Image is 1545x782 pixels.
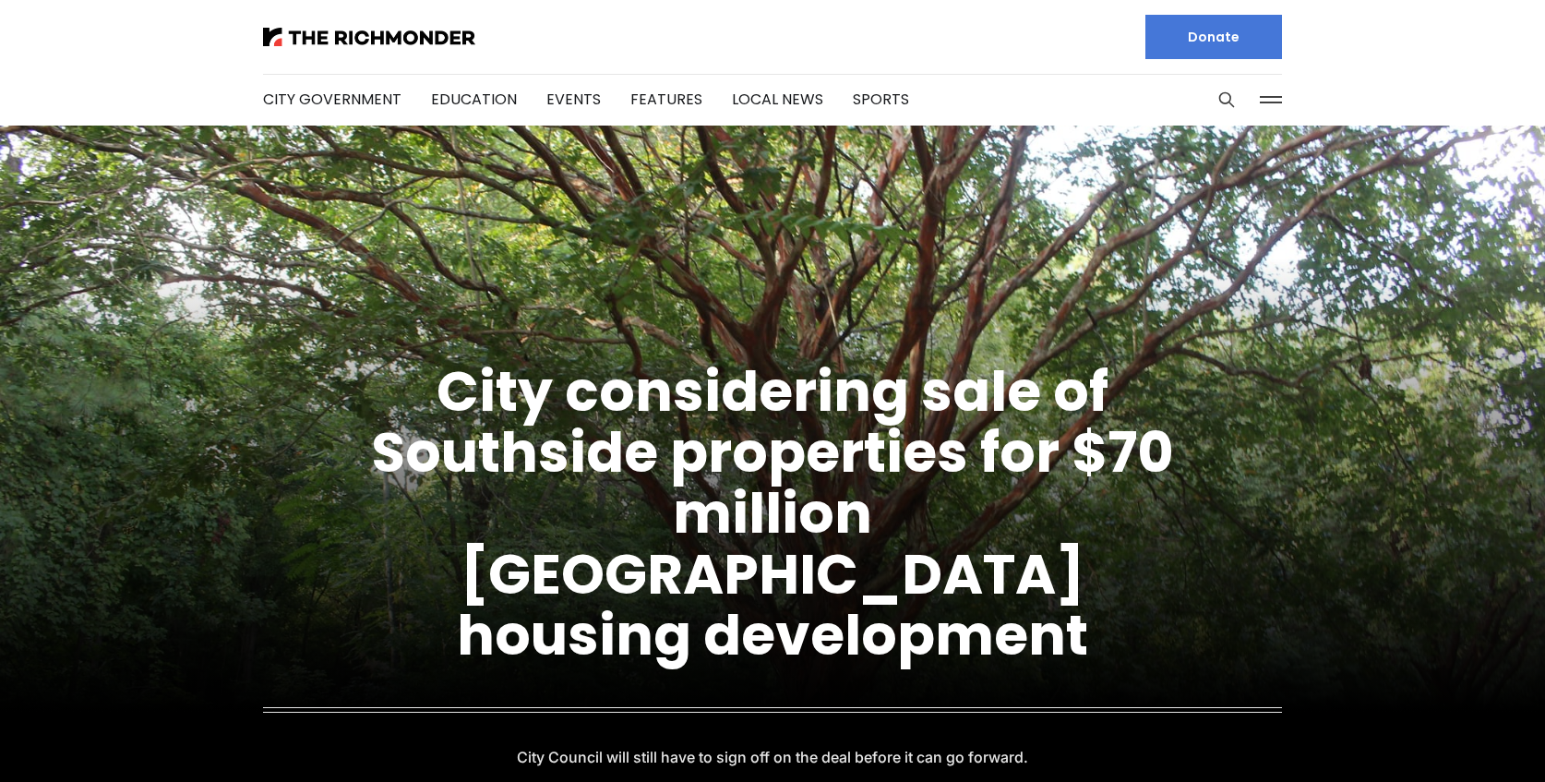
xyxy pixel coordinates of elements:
a: City considering sale of Southside properties for $70 million [GEOGRAPHIC_DATA] housing development [371,353,1174,674]
a: City Government [263,89,401,110]
button: Search this site [1213,86,1240,114]
a: Local News [732,89,823,110]
a: Events [546,89,601,110]
img: The Richmonder [263,28,475,46]
p: City Council will still have to sign off on the deal before it can go forward. [529,744,1016,770]
a: Education [431,89,517,110]
a: Sports [853,89,909,110]
a: Donate [1145,15,1282,59]
a: Features [630,89,702,110]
